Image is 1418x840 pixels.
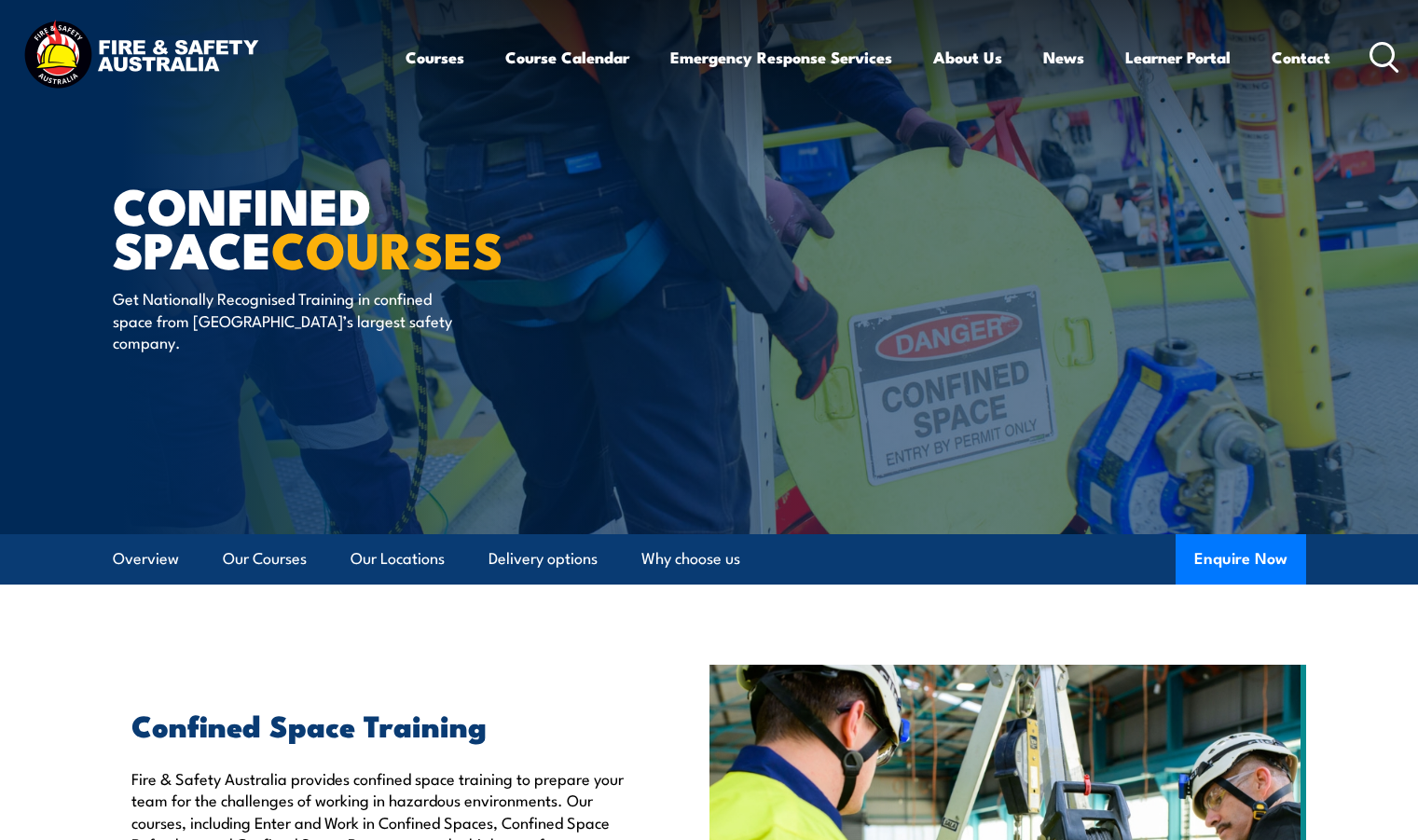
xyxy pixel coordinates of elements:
a: Emergency Response Services [670,33,892,82]
a: Learner Portal [1125,33,1231,82]
a: Courses [406,33,464,82]
a: Why choose us [641,534,740,584]
a: Contact [1272,33,1330,82]
button: Enquire Now [1176,534,1306,585]
a: Overview [113,534,179,584]
a: About Us [933,33,1002,82]
h1: Confined Space [113,183,573,269]
a: News [1043,33,1084,82]
a: Delivery options [489,534,598,584]
p: Get Nationally Recognised Training in confined space from [GEOGRAPHIC_DATA]’s largest safety comp... [113,287,453,352]
a: Our Locations [351,534,445,584]
a: Course Calendar [505,33,629,82]
strong: COURSES [271,209,503,286]
a: Our Courses [223,534,307,584]
h2: Confined Space Training [131,711,624,737]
